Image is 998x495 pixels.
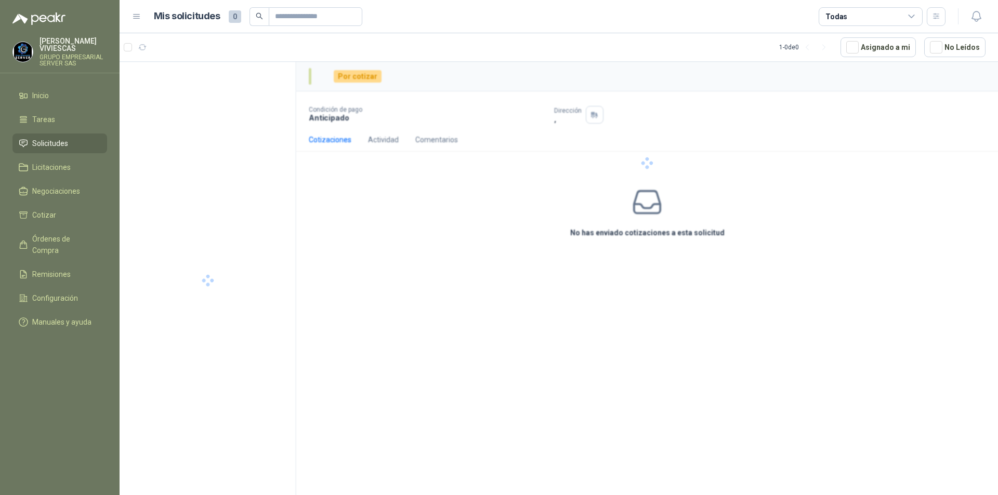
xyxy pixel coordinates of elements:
span: Inicio [32,90,49,101]
span: search [256,12,263,20]
button: Asignado a mi [841,37,916,57]
a: Solicitudes [12,133,107,153]
div: 1 - 0 de 0 [779,39,832,56]
a: Remisiones [12,264,107,284]
span: 0 [229,10,241,23]
a: Manuales y ayuda [12,312,107,332]
img: Company Logo [13,42,33,62]
a: Negociaciones [12,181,107,201]
span: Solicitudes [32,138,68,149]
p: GRUPO EMPRESARIAL SERVER SAS [40,54,107,66]
h1: Mis solicitudes [154,9,220,24]
span: Negociaciones [32,185,80,197]
span: Licitaciones [32,162,71,173]
span: Cotizar [32,209,56,221]
p: [PERSON_NAME] VIVIESCAS [40,37,107,52]
a: Cotizar [12,205,107,225]
span: Remisiones [32,269,71,280]
a: Órdenes de Compra [12,229,107,260]
img: Logo peakr [12,12,65,25]
a: Inicio [12,86,107,105]
a: Configuración [12,288,107,308]
button: No Leídos [924,37,986,57]
a: Licitaciones [12,157,107,177]
span: Órdenes de Compra [32,233,97,256]
span: Tareas [32,114,55,125]
span: Configuración [32,292,78,304]
span: Manuales y ayuda [32,316,91,328]
div: Todas [825,11,847,22]
a: Tareas [12,110,107,129]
